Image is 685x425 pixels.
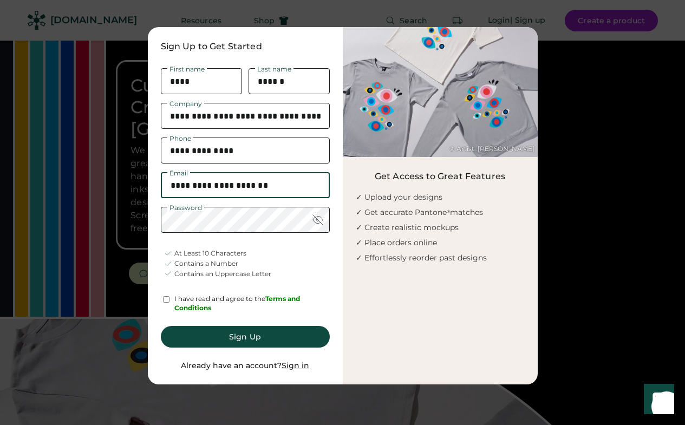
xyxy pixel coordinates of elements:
[181,361,309,371] div: Already have an account?
[174,295,302,312] font: Terms and Conditions
[174,259,238,269] div: Contains a Number
[174,249,246,258] div: At Least 10 Characters
[161,326,330,348] button: Sign Up
[375,170,505,183] div: Get Access to Great Features
[356,189,538,265] div: ✓ Upload your designs ✓ Get accurate Pantone matches ✓ Create realistic mockups ✓ Place orders on...
[634,376,680,423] iframe: Front Chat
[161,40,330,53] div: Sign Up to Get Started
[167,135,193,142] div: Phone
[343,27,538,157] img: Web-Rendered_Studio-3.jpg
[167,170,190,176] div: Email
[167,101,204,107] div: Company
[255,66,293,73] div: Last name
[174,270,271,279] div: Contains an Uppercase Letter
[167,66,207,73] div: First name
[449,145,534,154] div: © Artist: [PERSON_NAME]
[282,361,309,370] u: Sign in
[174,295,330,313] div: I have read and agree to the .
[447,209,450,214] sup: ®
[167,205,204,211] div: Password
